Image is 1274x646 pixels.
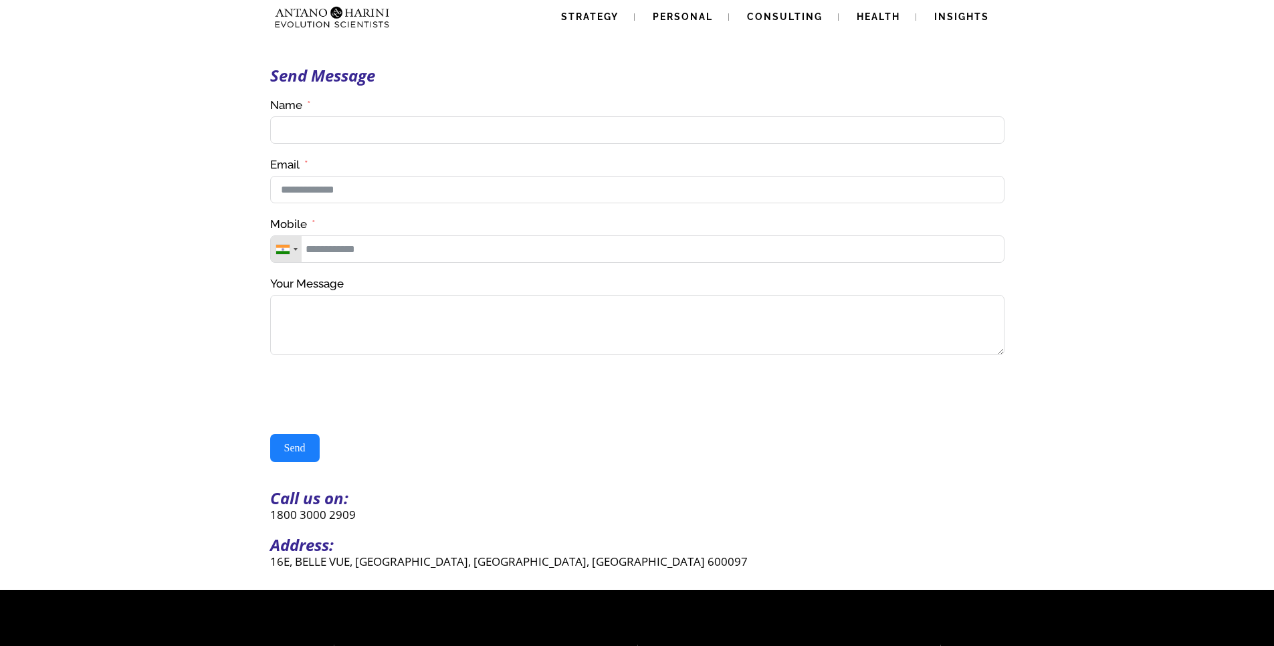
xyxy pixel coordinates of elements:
[270,368,473,421] iframe: reCAPTCHA
[653,11,713,22] span: Personal
[270,217,316,232] label: Mobile
[270,276,344,292] label: Your Message
[270,98,311,113] label: Name
[270,157,308,173] label: Email
[270,295,1004,355] textarea: Your Message
[747,11,823,22] span: Consulting
[857,11,900,22] span: Health
[270,487,348,509] strong: Call us on:
[270,235,1004,263] input: Mobile
[270,507,1004,522] p: 1800 3000 2909
[271,236,302,262] div: Telephone country code
[934,11,989,22] span: Insights
[270,434,320,462] button: Send
[270,554,1004,569] p: 16E, BELLE VUE, [GEOGRAPHIC_DATA], [GEOGRAPHIC_DATA], [GEOGRAPHIC_DATA] 600097
[270,176,1004,203] input: Email
[270,64,375,86] strong: Send Message
[561,11,619,22] span: Strategy
[270,534,334,556] strong: Address:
